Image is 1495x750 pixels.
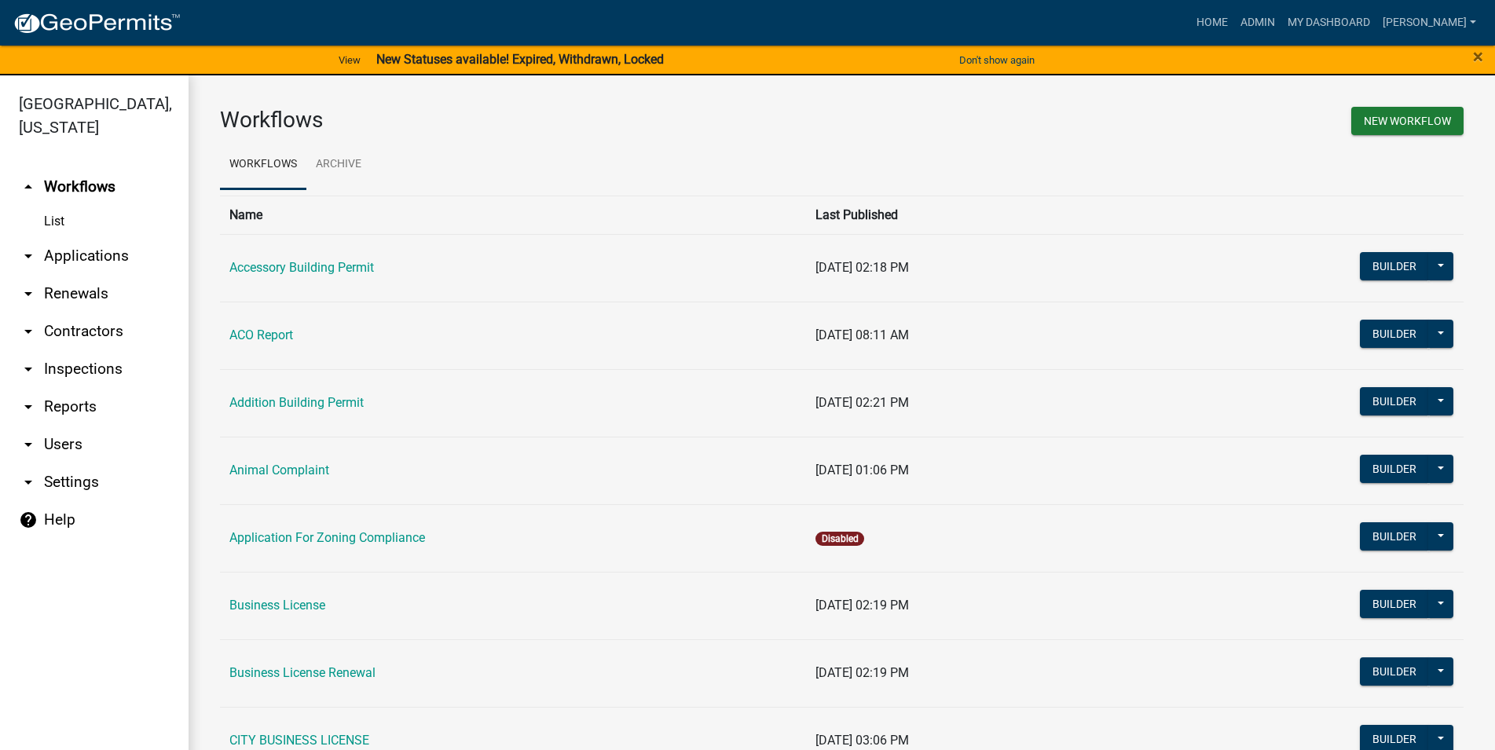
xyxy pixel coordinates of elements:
button: Builder [1360,522,1429,551]
span: [DATE] 01:06 PM [815,463,909,477]
i: arrow_drop_down [19,284,38,303]
span: Disabled [815,532,863,546]
i: arrow_drop_down [19,322,38,341]
button: Builder [1360,590,1429,618]
button: Builder [1360,455,1429,483]
a: Animal Complaint [229,463,329,477]
a: Home [1190,8,1234,38]
i: arrow_drop_down [19,435,38,454]
a: My Dashboard [1281,8,1376,38]
h3: Workflows [220,107,830,134]
a: Archive [306,140,371,190]
th: Last Published [806,196,1220,234]
a: [PERSON_NAME] [1376,8,1482,38]
button: New Workflow [1351,107,1464,135]
i: arrow_drop_down [19,473,38,492]
i: arrow_drop_down [19,360,38,379]
th: Name [220,196,806,234]
strong: New Statuses available! Expired, Withdrawn, Locked [376,52,664,67]
span: [DATE] 02:21 PM [815,395,909,410]
i: arrow_drop_down [19,397,38,416]
a: Business License [229,598,325,613]
a: Workflows [220,140,306,190]
i: arrow_drop_down [19,247,38,265]
button: Don't show again [953,47,1041,73]
a: Admin [1234,8,1281,38]
a: Addition Building Permit [229,395,364,410]
span: [DATE] 03:06 PM [815,733,909,748]
a: Application For Zoning Compliance [229,530,425,545]
span: × [1473,46,1483,68]
button: Builder [1360,387,1429,415]
i: help [19,510,38,529]
i: arrow_drop_up [19,177,38,196]
button: Builder [1360,252,1429,280]
a: Accessory Building Permit [229,260,374,275]
button: Builder [1360,657,1429,686]
span: [DATE] 02:18 PM [815,260,909,275]
a: View [332,47,367,73]
a: Business License Renewal [229,665,376,680]
span: [DATE] 08:11 AM [815,327,909,342]
a: CITY BUSINESS LICENSE [229,733,369,748]
span: [DATE] 02:19 PM [815,598,909,613]
span: [DATE] 02:19 PM [815,665,909,680]
a: ACO Report [229,327,293,342]
button: Close [1473,47,1483,66]
button: Builder [1360,320,1429,348]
